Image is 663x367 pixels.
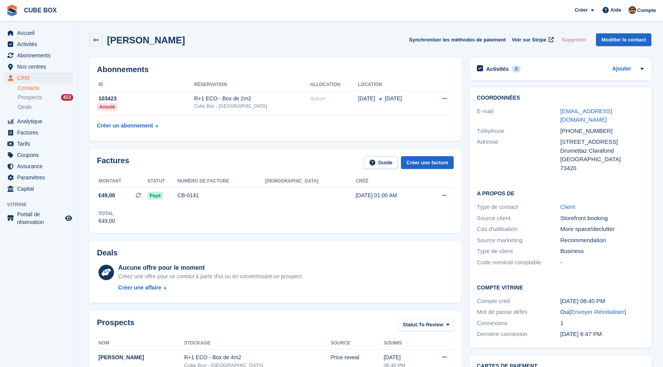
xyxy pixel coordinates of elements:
span: [DATE] [385,95,402,103]
span: Créer [575,6,588,14]
div: Dernière connexion [477,330,560,339]
span: Tarifs [17,138,64,149]
div: Cas d'utilisation [477,225,560,234]
th: Nom [97,337,184,350]
div: 73420 [560,164,644,173]
span: Paramètres [17,172,64,183]
a: Envoyer Réinitialiser [571,308,624,315]
div: CB-0141 [178,191,265,200]
h2: Deals [97,248,117,257]
span: Nos centres [17,61,64,72]
th: Statut [147,175,177,188]
div: Source client [477,214,560,223]
div: [PERSON_NAME] [98,353,184,362]
h2: Activités [486,65,509,72]
a: Guide [364,156,398,169]
div: Oui [560,308,644,317]
span: Factures [17,127,64,138]
span: Analytique [17,116,64,127]
h2: Compte vitrine [477,283,644,291]
div: [GEOGRAPHIC_DATA] [560,155,644,164]
a: menu [4,138,73,149]
span: Voir sur Stripe [512,36,546,44]
div: Type de contact [477,203,560,212]
div: Aucune offre pour le moment [118,263,303,272]
div: E-mail [477,107,560,124]
span: Activités [17,39,64,50]
div: Créer une affaire [118,284,161,292]
a: menu [4,150,73,160]
div: More space/declutter [560,225,644,234]
th: Stockage [184,337,331,350]
span: Vitrine [7,201,77,208]
span: To Review [419,321,443,329]
a: menu [4,172,73,183]
div: R+1 ECO - Box de 4m2 [184,353,331,362]
th: Réservation [194,79,310,91]
div: Connexions [477,319,560,328]
a: menu [4,210,73,226]
a: menu [4,161,73,172]
img: stora-icon-8386f47178a22dfd0bd8f6a31ec36ba5ce8667c1dd55bd0f319d3a0aa187defe.svg [6,5,18,16]
span: Coupons [17,150,64,160]
div: 413 [61,94,73,101]
div: R+1 ECO - Box de 2m2 [194,95,310,103]
a: Créer un abonnement [97,119,158,133]
span: Statut: [403,321,419,329]
div: Source marketing [477,236,560,245]
h2: Abonnements [97,65,454,74]
th: [DEMOGRAPHIC_DATA] [265,175,356,188]
button: Synchroniser les méthodes de paiement [409,33,506,46]
a: Ajouter [612,65,631,74]
a: menu [4,61,73,72]
a: Boutique d'aperçu [64,214,73,223]
div: 1 [560,319,644,328]
div: Storefront booking [560,214,644,223]
div: Price reveal [331,353,384,362]
span: Prospects [18,94,42,101]
a: Contacts [18,84,73,92]
div: Créer un abonnement [97,122,153,130]
span: Aide [610,6,621,14]
div: Compte créé [477,297,560,306]
div: Mot de passe défini [477,308,560,317]
div: Téléphone [477,127,560,136]
div: [DATE] 01:00 AM [356,191,426,200]
a: menu [4,72,73,83]
div: Annulé [97,103,117,111]
div: Code nominal comptable [477,258,560,267]
div: Adresse [477,138,560,172]
a: menu [4,39,73,50]
a: Deals [18,103,73,111]
a: Client [560,203,575,210]
a: Créer une affaire [118,284,303,292]
div: - [560,258,644,267]
span: Assurance [17,161,64,172]
span: Abonnements [17,50,64,61]
span: Payé [147,192,163,200]
div: Créez une offre pour ce contact à partir d'ici ou en convertissant un prospect. [118,272,303,281]
div: €49,00 [98,217,115,225]
h2: Coordonnées [477,95,644,101]
div: Cube Box - [GEOGRAPHIC_DATA] [194,103,310,110]
a: menu [4,183,73,194]
div: Recommendation [560,236,644,245]
a: Voir sur Stripe [509,33,555,46]
h2: Prospects [97,318,135,333]
span: Portail de réservation [17,210,64,226]
div: Aucun [310,95,358,103]
img: alex soubira [628,6,636,14]
span: Accueil [17,28,64,38]
a: [EMAIL_ADDRESS][DOMAIN_NAME] [560,108,612,123]
span: Deals [18,103,32,111]
span: Compte [637,7,656,14]
a: Prospects 413 [18,93,73,102]
th: Allocation [310,79,358,91]
span: €49,00 [98,191,115,200]
div: [PHONE_NUMBER] [560,127,644,136]
h2: Factures [97,156,129,169]
th: Créé [356,175,426,188]
th: Numéro de facture [178,175,265,188]
th: Location [358,79,428,91]
span: [DATE] [358,95,375,103]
